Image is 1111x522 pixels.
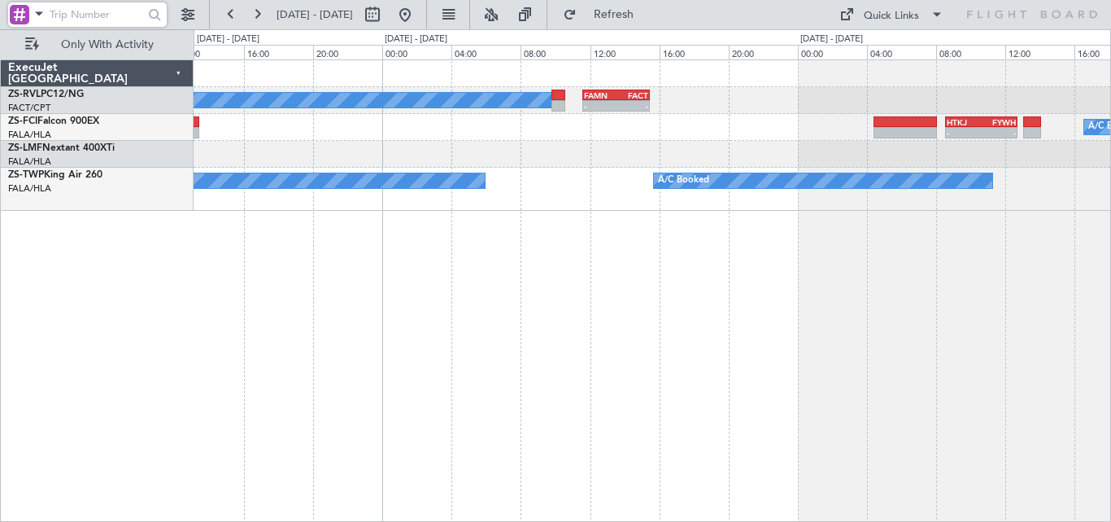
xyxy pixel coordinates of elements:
[982,128,1017,138] div: -
[867,45,936,59] div: 04:00
[616,90,649,100] div: FACT
[936,45,1005,59] div: 08:00
[864,8,919,24] div: Quick Links
[616,101,649,111] div: -
[729,45,798,59] div: 20:00
[8,170,102,180] a: ZS-TWPKing Air 260
[42,39,172,50] span: Only With Activity
[277,7,353,22] span: [DATE] - [DATE]
[580,9,648,20] span: Refresh
[50,2,143,27] input: Trip Number
[584,90,616,100] div: FAMN
[8,129,51,141] a: FALA/HLA
[8,90,41,99] span: ZS-RVL
[18,32,176,58] button: Only With Activity
[555,2,653,28] button: Refresh
[8,116,37,126] span: ZS-FCI
[8,143,115,153] a: ZS-LMFNextant 400XTi
[590,45,660,59] div: 12:00
[831,2,952,28] button: Quick Links
[584,101,616,111] div: -
[385,33,447,46] div: [DATE] - [DATE]
[197,33,259,46] div: [DATE] - [DATE]
[8,143,42,153] span: ZS-LMF
[521,45,590,59] div: 08:00
[800,33,863,46] div: [DATE] - [DATE]
[660,45,729,59] div: 16:00
[8,170,44,180] span: ZS-TWP
[8,156,51,168] a: FALA/HLA
[244,45,313,59] div: 16:00
[8,90,84,99] a: ZS-RVLPC12/NG
[382,45,451,59] div: 00:00
[947,128,982,138] div: -
[798,45,867,59] div: 00:00
[8,102,50,114] a: FACT/CPT
[175,45,244,59] div: 12:00
[313,45,382,59] div: 20:00
[982,117,1017,127] div: FYWH
[658,169,709,193] div: A/C Booked
[947,117,982,127] div: HTKJ
[8,182,51,195] a: FALA/HLA
[451,45,521,59] div: 04:00
[1005,45,1074,59] div: 12:00
[8,116,99,126] a: ZS-FCIFalcon 900EX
